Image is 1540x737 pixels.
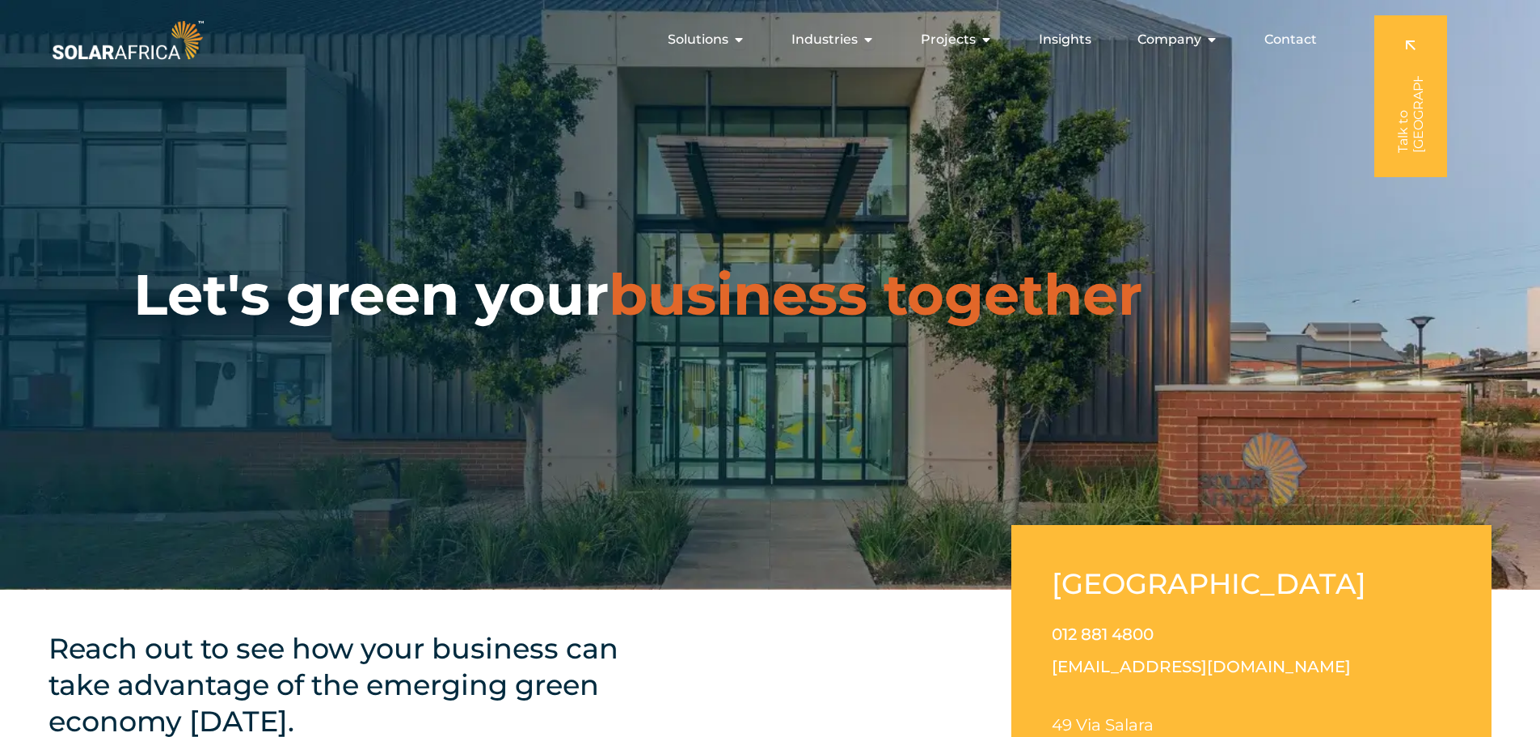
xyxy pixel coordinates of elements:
span: Solutions [668,30,728,49]
span: business together [609,260,1142,329]
h1: Let's green your [133,260,1142,329]
span: 49 Via Salara [1052,715,1154,735]
a: [EMAIL_ADDRESS][DOMAIN_NAME] [1052,657,1351,676]
span: Industries [791,30,858,49]
div: Menu Toggle [207,23,1330,56]
a: Insights [1039,30,1091,49]
a: 012 881 4800 [1052,625,1154,644]
span: Projects [921,30,976,49]
h2: [GEOGRAPHIC_DATA] [1052,565,1379,602]
a: Contact [1264,30,1317,49]
nav: Menu [207,23,1330,56]
span: Company [1137,30,1201,49]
